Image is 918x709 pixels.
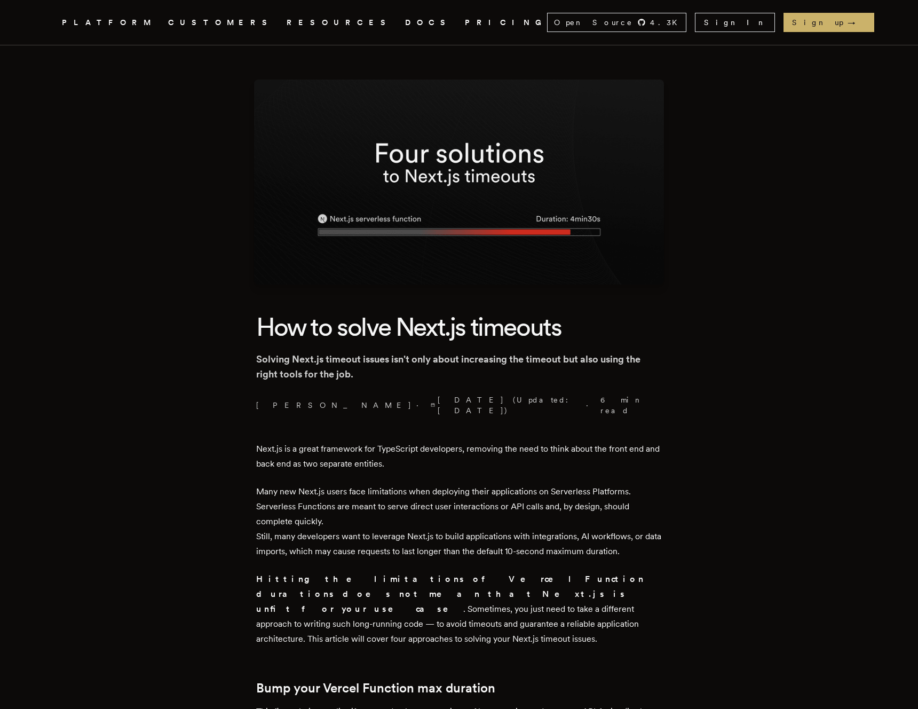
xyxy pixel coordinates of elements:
span: 4.3 K [650,17,684,28]
h1: How to solve Next.js timeouts [256,310,662,343]
p: · · [256,395,662,416]
a: PRICING [465,16,547,29]
p: Next.js is a great framework for TypeScript developers, removing the need to think about the fron... [256,442,662,471]
img: Featured image for How to solve Next.js timeouts blog post [254,80,664,285]
p: Many new Next.js users face limitations when deploying their applications on Serverless Platforms... [256,484,662,559]
p: Solving Next.js timeout issues isn't only about increasing the timeout but also using the right t... [256,352,662,382]
span: 6 min read [600,395,655,416]
span: → [848,17,866,28]
span: Open Source [554,17,633,28]
a: CUSTOMERS [168,16,274,29]
span: [DATE] (Updated: [DATE] ) [431,395,582,416]
p: . Sometimes, you just need to take a different approach to writing such long-running code — to av... [256,572,662,647]
a: Sign up [784,13,874,32]
a: Sign In [695,13,775,32]
button: PLATFORM [62,16,155,29]
a: [PERSON_NAME] [256,400,412,411]
a: DOCS [405,16,452,29]
strong: Hitting the limitations of Vercel Function durations does not mean that Next.js is unfit for your... [256,574,644,614]
button: RESOURCES [287,16,392,29]
h2: Bump your Vercel Function max duration [256,681,662,696]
